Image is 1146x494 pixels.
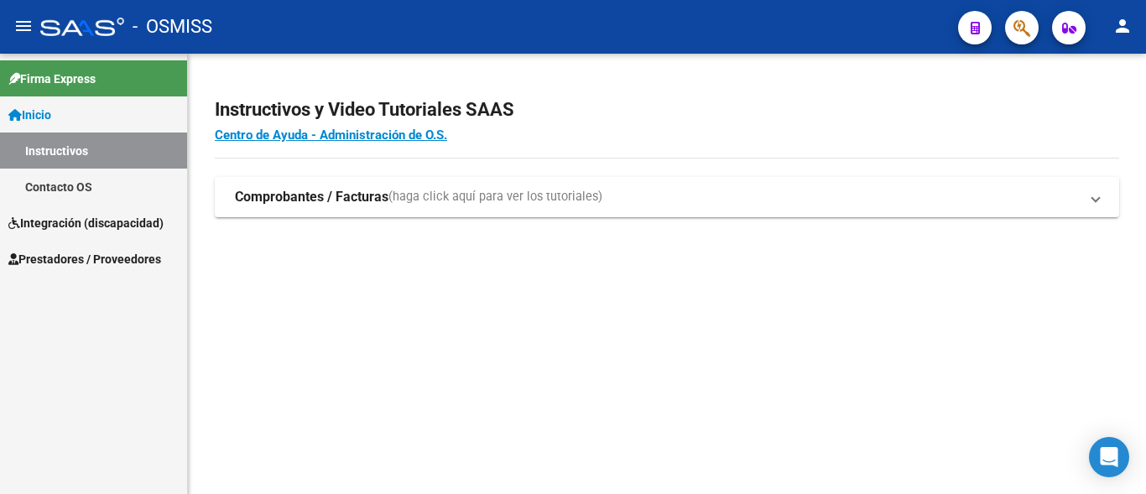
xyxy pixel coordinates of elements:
span: Integración (discapacidad) [8,214,164,232]
div: Open Intercom Messenger [1089,437,1129,477]
span: (haga click aquí para ver los tutoriales) [388,188,602,206]
span: Prestadores / Proveedores [8,250,161,268]
span: Inicio [8,106,51,124]
a: Centro de Ayuda - Administración de O.S. [215,127,447,143]
h2: Instructivos y Video Tutoriales SAAS [215,94,1119,126]
strong: Comprobantes / Facturas [235,188,388,206]
mat-expansion-panel-header: Comprobantes / Facturas(haga click aquí para ver los tutoriales) [215,177,1119,217]
span: Firma Express [8,70,96,88]
mat-icon: menu [13,16,34,36]
span: - OSMISS [133,8,212,45]
mat-icon: person [1112,16,1133,36]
